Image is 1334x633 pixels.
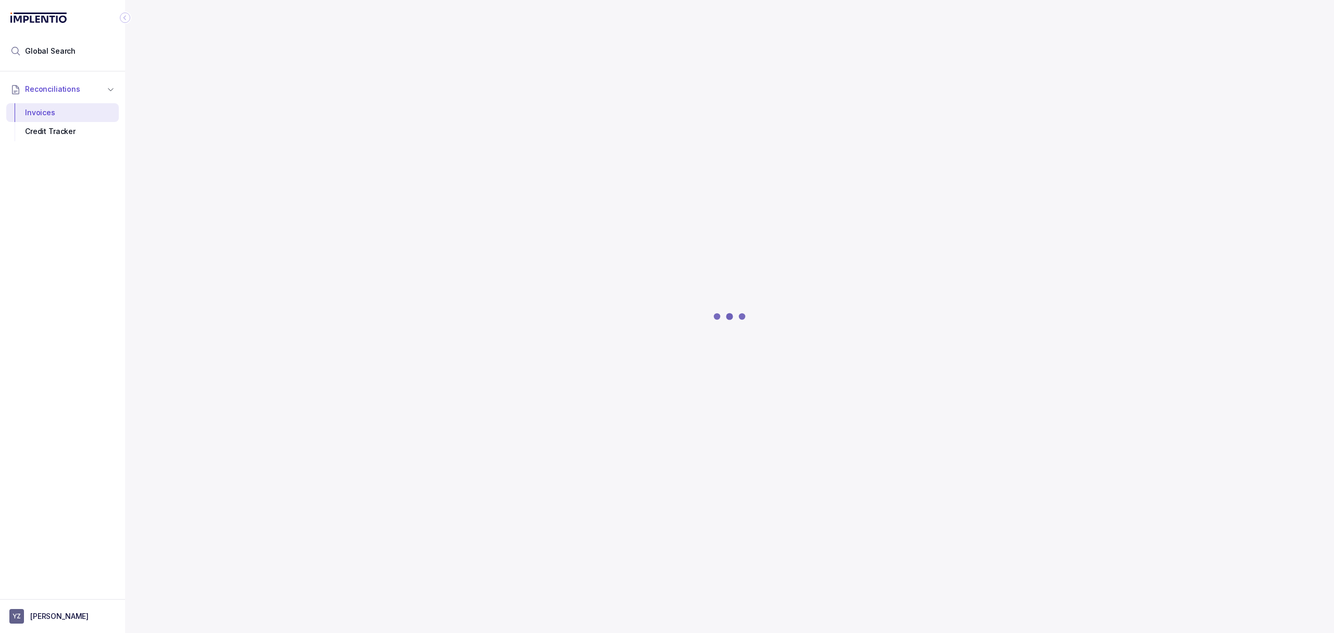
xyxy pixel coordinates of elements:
div: Collapse Icon [119,11,131,24]
button: Reconciliations [6,78,119,101]
span: Global Search [25,46,76,56]
div: Credit Tracker [15,122,110,141]
button: User initials[PERSON_NAME] [9,609,116,624]
span: User initials [9,609,24,624]
div: Invoices [15,103,110,122]
div: Reconciliations [6,101,119,143]
span: Reconciliations [25,84,80,94]
p: [PERSON_NAME] [30,611,89,622]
